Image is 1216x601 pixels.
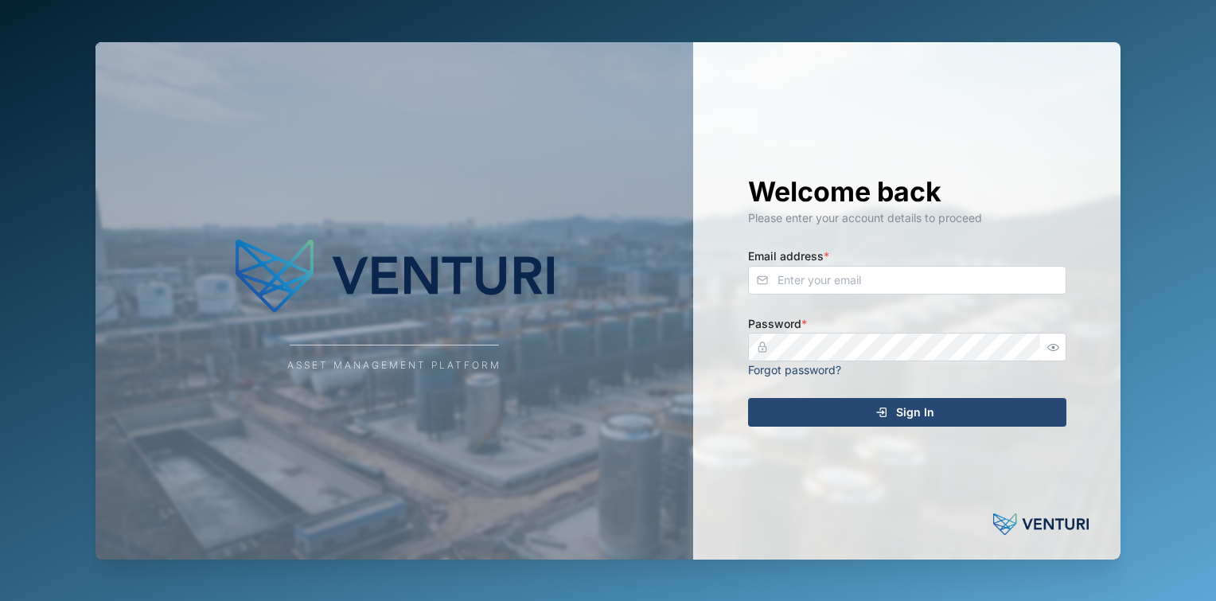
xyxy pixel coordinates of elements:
div: Please enter your account details to proceed [748,209,1066,227]
label: Email address [748,248,829,265]
img: Powered by: Venturi [993,509,1089,541]
input: Enter your email [748,266,1066,295]
button: Sign In [748,398,1066,427]
div: Asset Management Platform [287,358,501,373]
label: Password [748,315,807,333]
span: Sign In [896,399,934,426]
a: Forgot password? [748,363,841,377]
h1: Welcome back [748,174,1066,209]
img: Company Logo [236,228,554,324]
